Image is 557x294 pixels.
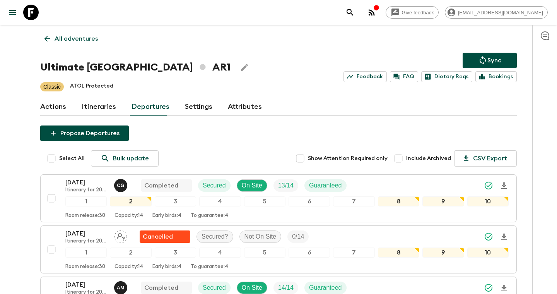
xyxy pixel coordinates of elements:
p: Early birds: 4 [152,264,181,270]
div: Flash Pack cancellation [140,230,190,243]
p: 13 / 14 [278,181,294,190]
p: Secured? [202,232,228,241]
p: Secured [203,181,226,190]
a: Actions [40,98,66,116]
div: 10 [467,248,509,258]
p: Classic [43,83,61,91]
button: [DATE]Itinerary for 2023 & AR1_[DATE] + AR1_[DATE] (DO NOT USE AFTER AR1_[DATE]) (old)Cintia Grim... [40,174,517,222]
div: 7 [333,196,374,206]
span: Assign pack leader [114,232,127,239]
p: All adventures [55,34,98,43]
span: Show Attention Required only [308,155,388,162]
a: FAQ [390,71,418,82]
div: 8 [378,248,419,258]
div: 9 [422,196,464,206]
p: Bulk update [113,154,149,163]
a: Settings [185,98,212,116]
p: Sync [487,56,501,65]
a: Dietary Reqs [421,71,472,82]
div: On Site [237,282,267,294]
p: Secured [203,283,226,292]
span: Alejandro Moreiras [114,284,129,290]
p: Itinerary for 2023 & AR1_[DATE] + AR1_[DATE] (DO NOT USE AFTER AR1_[DATE]) (old) [65,187,108,193]
button: menu [5,5,20,20]
span: Cintia Grimaldi [114,181,129,187]
h1: Ultimate [GEOGRAPHIC_DATA] AR1 [40,60,231,75]
div: [EMAIL_ADDRESS][DOMAIN_NAME] [445,6,548,19]
p: Capacity: 14 [114,264,143,270]
a: Bookings [475,71,517,82]
div: 9 [422,248,464,258]
div: Trip Fill [273,282,298,294]
p: Guaranteed [309,283,342,292]
div: 2 [110,248,151,258]
div: 6 [289,248,330,258]
div: 8 [378,196,419,206]
p: Completed [144,181,178,190]
div: On Site [237,179,267,192]
button: Sync adventure departures to the booking engine [463,53,517,68]
a: Bulk update [91,150,159,167]
div: Trip Fill [287,230,309,243]
div: 10 [467,196,509,206]
div: 2 [110,196,151,206]
p: To guarantee: 4 [191,213,228,219]
p: On Site [242,181,262,190]
div: 5 [244,196,285,206]
p: Capacity: 14 [114,213,143,219]
p: Early birds: 4 [152,213,181,219]
p: Not On Site [244,232,277,241]
button: search adventures [342,5,358,20]
div: 4 [199,196,241,206]
button: Edit Adventure Title [237,60,252,75]
p: Cancelled [143,232,173,241]
button: CSV Export [454,150,517,167]
p: Room release: 30 [65,213,105,219]
svg: Download Onboarding [499,232,509,242]
button: Propose Departures [40,126,129,141]
div: 7 [333,248,374,258]
div: 3 [155,196,196,206]
p: Room release: 30 [65,264,105,270]
span: Select All [59,155,85,162]
svg: Synced Successfully [484,181,493,190]
p: On Site [242,283,262,292]
a: Feedback [343,71,387,82]
a: Give feedback [386,6,439,19]
svg: Synced Successfully [484,283,493,292]
div: Secured [198,179,231,192]
span: Include Archived [406,155,451,162]
div: Trip Fill [273,179,298,192]
a: Attributes [228,98,262,116]
a: Itineraries [82,98,116,116]
div: 1 [65,196,107,206]
button: [DATE]Itinerary for 2023 & AR1_[DATE] + AR1_[DATE] (DO NOT USE AFTER AR1_[DATE]) (old)Assign pack... [40,225,517,273]
div: Secured [198,282,231,294]
p: [DATE] [65,280,108,289]
p: To guarantee: 4 [191,264,228,270]
div: 5 [244,248,285,258]
div: 6 [289,196,330,206]
a: All adventures [40,31,102,46]
p: Guaranteed [309,181,342,190]
svg: Download Onboarding [499,181,509,191]
div: 4 [199,248,241,258]
p: [DATE] [65,178,108,187]
p: ATOL Protected [70,82,113,91]
div: 1 [65,248,107,258]
p: 0 / 14 [292,232,304,241]
div: Secured? [196,230,233,243]
svg: Download Onboarding [499,284,509,293]
p: Itinerary for 2023 & AR1_[DATE] + AR1_[DATE] (DO NOT USE AFTER AR1_[DATE]) (old) [65,238,108,244]
svg: Synced Successfully [484,232,493,241]
span: Give feedback [398,10,438,15]
a: Departures [132,98,169,116]
div: Not On Site [239,230,282,243]
p: 14 / 14 [278,283,294,292]
p: [DATE] [65,229,108,238]
p: Completed [144,283,178,292]
span: [EMAIL_ADDRESS][DOMAIN_NAME] [454,10,547,15]
div: 3 [155,248,196,258]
